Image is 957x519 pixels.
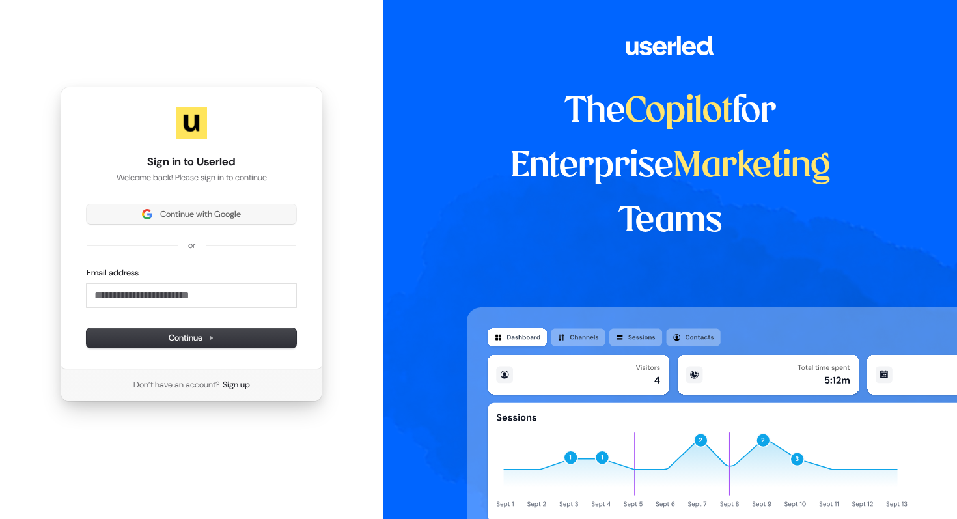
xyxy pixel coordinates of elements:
img: Userled [176,107,207,139]
button: Sign in with GoogleContinue with Google [87,204,296,224]
span: Marketing [673,150,831,184]
label: Email address [87,267,139,279]
h1: The for Enterprise Teams [467,85,874,249]
span: Copilot [625,95,732,129]
button: Continue [87,328,296,348]
p: or [188,240,195,251]
p: Welcome back! Please sign in to continue [87,172,296,184]
a: Sign up [223,379,250,391]
span: Continue [169,332,214,344]
span: Don’t have an account? [133,379,220,391]
h1: Sign in to Userled [87,154,296,170]
img: Sign in with Google [142,209,152,219]
span: Continue with Google [160,208,241,220]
